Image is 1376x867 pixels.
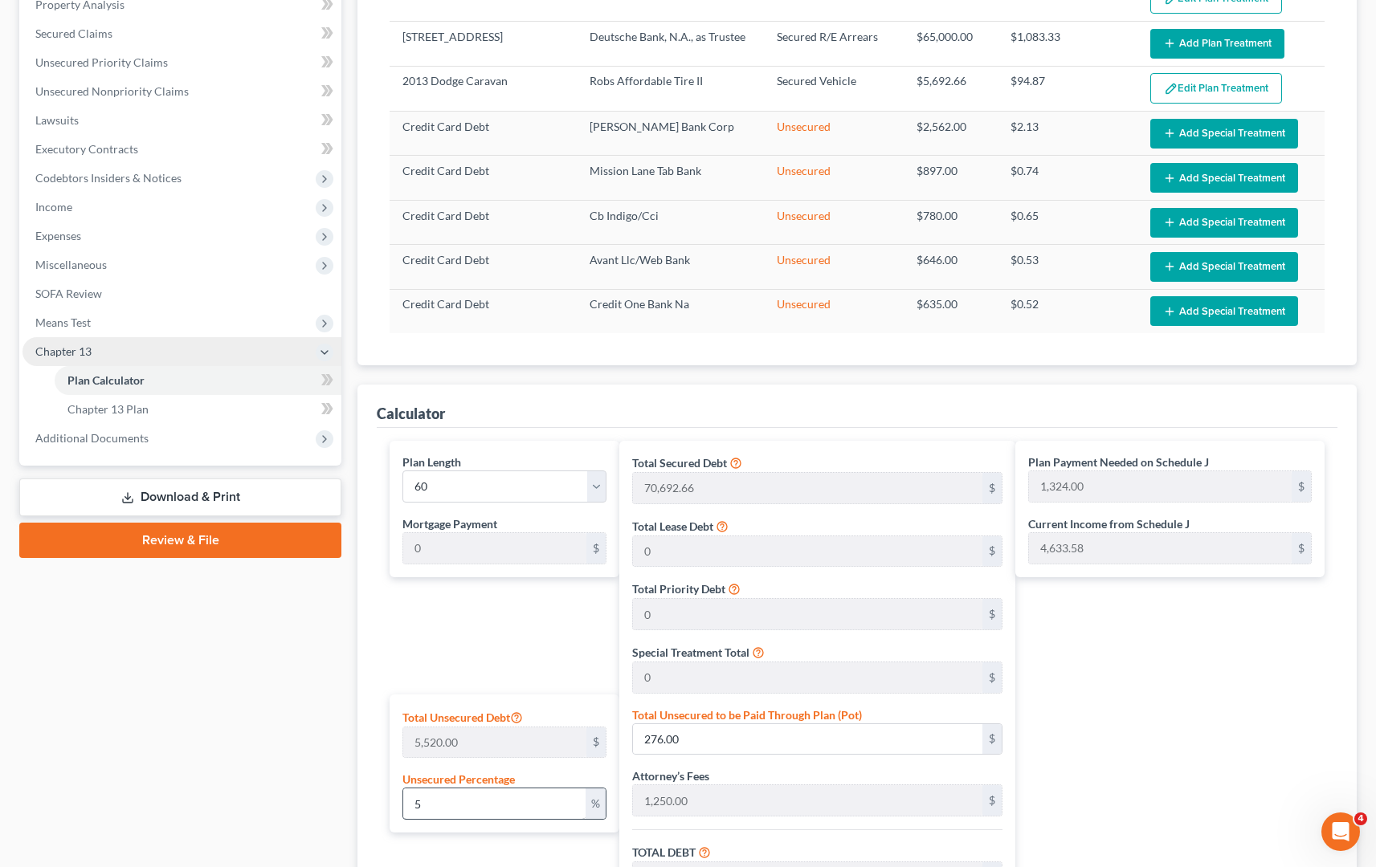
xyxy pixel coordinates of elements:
iframe: Intercom live chat [1321,812,1360,851]
td: Credit Card Debt [390,200,577,244]
div: % [586,788,606,819]
input: 0.00 [403,788,586,819]
input: 0.00 [403,727,586,758]
a: Download & Print [19,478,341,516]
div: Calculator [377,404,445,423]
td: Credit Card Debt [390,289,577,333]
td: $2.13 [998,112,1138,156]
input: 0.00 [633,662,982,693]
td: Robs Affordable Tire II [577,66,764,111]
td: Cb Indigo/Cci [577,200,764,244]
span: Income [35,200,72,214]
td: $5,692.66 [904,66,997,111]
td: $646.00 [904,245,997,289]
span: Lawsuits [35,113,79,127]
label: Unsecured Percentage [402,771,515,788]
td: $780.00 [904,200,997,244]
input: 0.00 [633,536,982,567]
td: Credit Card Debt [390,245,577,289]
td: Unsecured [764,200,904,244]
a: SOFA Review [22,279,341,308]
label: Total Secured Debt [632,454,727,471]
td: Unsecured [764,112,904,156]
div: $ [982,473,1002,503]
button: Add Special Treatment [1150,252,1298,282]
div: $ [1292,533,1311,564]
td: Avant Llc/Web Bank [577,245,764,289]
a: Unsecured Nonpriority Claims [22,77,341,106]
td: Unsecured [764,245,904,289]
span: Plan Calculator [67,373,145,387]
td: Unsecured [764,289,904,333]
span: Unsecured Priority Claims [35,55,168,69]
span: Chapter 13 Plan [67,402,149,416]
label: TOTAL DEBT [632,844,696,861]
input: 0.00 [403,533,586,564]
td: Deutsche Bank, N.A., as Trustee [577,22,764,66]
button: Add Special Treatment [1150,296,1298,326]
span: Executory Contracts [35,142,138,156]
input: 0.00 [633,724,982,755]
label: Total Lease Debt [632,518,713,535]
button: Edit Plan Treatment [1150,73,1282,104]
a: Plan Calculator [55,366,341,395]
td: Credit One Bank Na [577,289,764,333]
td: $94.87 [998,66,1138,111]
a: Chapter 13 Plan [55,395,341,424]
a: Review & File [19,523,341,558]
label: Current Income from Schedule J [1028,515,1190,532]
label: Mortgage Payment [402,515,497,532]
td: Secured Vehicle [764,66,904,111]
button: Add Special Treatment [1150,208,1298,238]
td: Secured R/E Arrears [764,22,904,66]
td: [PERSON_NAME] Bank Corp [577,112,764,156]
div: $ [982,785,1002,816]
td: Credit Card Debt [390,112,577,156]
span: Means Test [35,315,91,329]
span: Miscellaneous [35,258,107,271]
label: Attorney’s Fees [632,767,709,784]
div: $ [982,599,1002,629]
label: Plan Payment Needed on Schedule J [1028,454,1209,470]
label: Total Priority Debt [632,580,725,597]
label: Total Unsecured Debt [402,707,523,727]
input: 0.00 [1029,533,1292,564]
td: $0.65 [998,200,1138,244]
img: edit-pencil-c1479a1de80d8dea1e2430c2f745a3c6a07e9d7aa2eeffe225670001d78357a8.svg [1164,82,1178,96]
div: $ [982,536,1002,567]
button: Add Plan Treatment [1150,29,1284,59]
span: Secured Claims [35,26,112,40]
td: $0.74 [998,156,1138,200]
span: Chapter 13 [35,344,92,358]
input: 0.00 [633,473,982,503]
span: 4 [1354,812,1367,825]
button: Add Special Treatment [1150,119,1298,149]
td: 2013 Dodge Caravan [390,66,577,111]
td: $897.00 [904,156,997,200]
div: $ [1292,471,1311,502]
td: $2,562.00 [904,112,997,156]
td: $0.53 [998,245,1138,289]
span: Unsecured Nonpriority Claims [35,84,189,98]
a: Secured Claims [22,19,341,48]
a: Lawsuits [22,106,341,135]
a: Executory Contracts [22,135,341,164]
td: Unsecured [764,156,904,200]
label: Plan Length [402,454,461,470]
input: 0.00 [633,785,982,816]
div: $ [982,724,1002,755]
span: SOFA Review [35,287,102,300]
td: Mission Lane Tab Bank [577,156,764,200]
td: $0.52 [998,289,1138,333]
div: $ [982,662,1002,693]
td: Credit Card Debt [390,156,577,200]
span: Expenses [35,229,81,242]
div: $ [586,727,606,758]
a: Unsecured Priority Claims [22,48,341,77]
input: 0.00 [633,599,982,629]
td: $65,000.00 [904,22,997,66]
input: 0.00 [1029,471,1292,502]
div: $ [586,533,606,564]
td: $635.00 [904,289,997,333]
label: Total Unsecured to be Paid Through Plan (Pot) [632,706,862,723]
